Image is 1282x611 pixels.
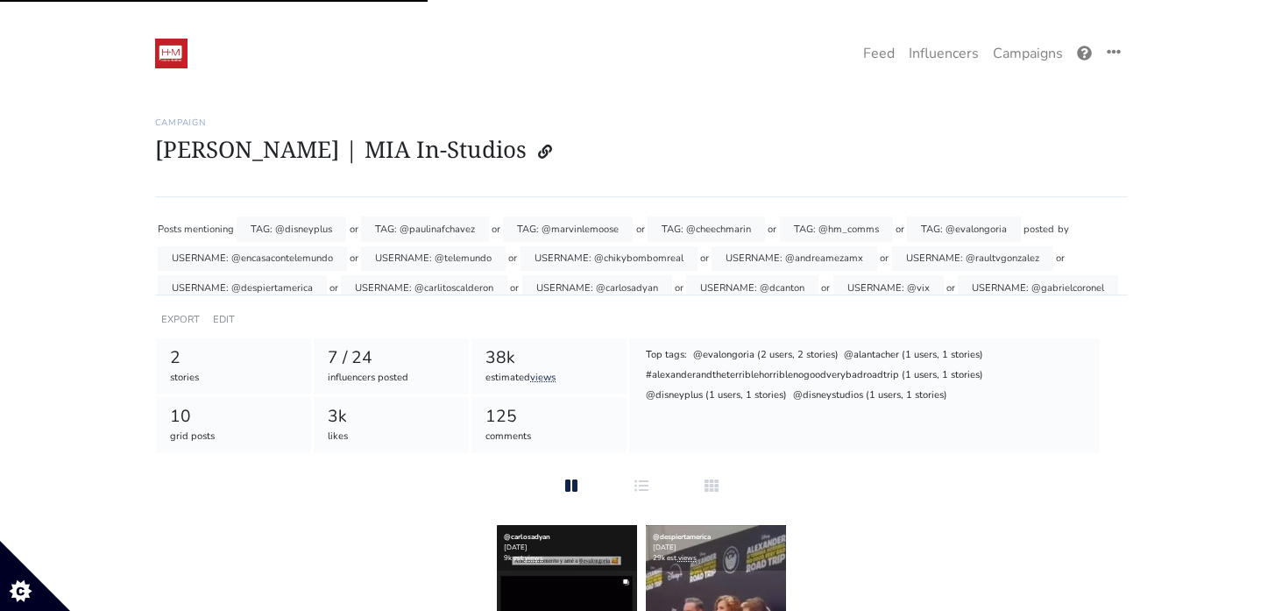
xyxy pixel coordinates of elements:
[341,275,507,301] div: USERNAME: @carlitoscalderon
[821,275,830,301] div: or
[485,404,613,430] div: 125
[525,553,543,563] a: views
[646,525,786,571] div: [DATE] 29k est.
[986,36,1070,71] a: Campaigns
[1056,246,1065,272] div: or
[1023,217,1054,242] div: posted
[170,371,297,386] div: stories
[902,36,986,71] a: Influencers
[678,553,697,563] a: views
[161,313,200,326] a: EXPORT
[896,217,904,242] div: or
[329,275,338,301] div: or
[170,404,297,430] div: 10
[158,246,347,272] div: USERNAME: @encasacontelemundo
[350,246,358,272] div: or
[328,345,455,371] div: 7 / 24
[158,275,327,301] div: USERNAME: @despiertamerica
[485,430,613,444] div: comments
[700,246,709,272] div: or
[158,217,181,242] div: Posts
[328,371,455,386] div: influencers posted
[508,246,517,272] div: or
[237,217,346,242] div: TAG: @disneyplus
[328,404,455,430] div: 3k
[768,217,776,242] div: or
[350,217,358,242] div: or
[521,246,698,272] div: USERNAME: @chikybombomreal
[780,217,893,242] div: TAG: @hm_comms
[892,246,1053,272] div: USERNAME: @raultvgonzalez
[712,246,877,272] div: USERNAME: @andreamezamx
[328,430,455,444] div: likes
[213,313,235,326] a: EDIT
[485,345,613,371] div: 38k
[645,367,985,385] div: #alexanderandtheterriblehorriblenogoodverybadroadtrip (1 users, 1 stories)
[686,275,818,301] div: USERNAME: @dcanton
[184,217,234,242] div: mentioning
[880,246,889,272] div: or
[691,347,839,365] div: @evalongoria (2 users, 2 stories)
[645,387,789,405] div: @disneyplus (1 users, 1 stories)
[522,275,672,301] div: USERNAME: @carlosadyan
[492,217,500,242] div: or
[1058,217,1069,242] div: by
[675,275,683,301] div: or
[530,371,556,384] a: views
[791,387,948,405] div: @disneystudios (1 users, 1 stories)
[155,135,1128,168] h1: [PERSON_NAME] | MIA In-Studios
[361,246,506,272] div: USERNAME: @telemundo
[170,345,297,371] div: 2
[648,217,765,242] div: TAG: @cheechmarin
[958,275,1118,301] div: USERNAME: @gabrielcoronel
[645,347,689,365] div: Top tags:
[155,117,1128,128] h6: Campaign
[856,36,902,71] a: Feed
[636,217,645,242] div: or
[361,217,489,242] div: TAG: @paulinafchavez
[170,430,297,444] div: grid posts
[842,347,984,365] div: @alantacher (1 users, 1 stories)
[503,217,633,242] div: TAG: @marvinlemoose
[833,275,944,301] div: USERNAME: @vix
[497,525,637,571] div: [DATE] 9k est.
[504,532,550,542] a: @carlosadyan
[946,275,955,301] div: or
[907,217,1021,242] div: TAG: @evalongoria
[510,275,519,301] div: or
[653,532,711,542] a: @despiertamerica
[485,371,613,386] div: estimated
[155,39,188,68] img: 19:52:48_1547236368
